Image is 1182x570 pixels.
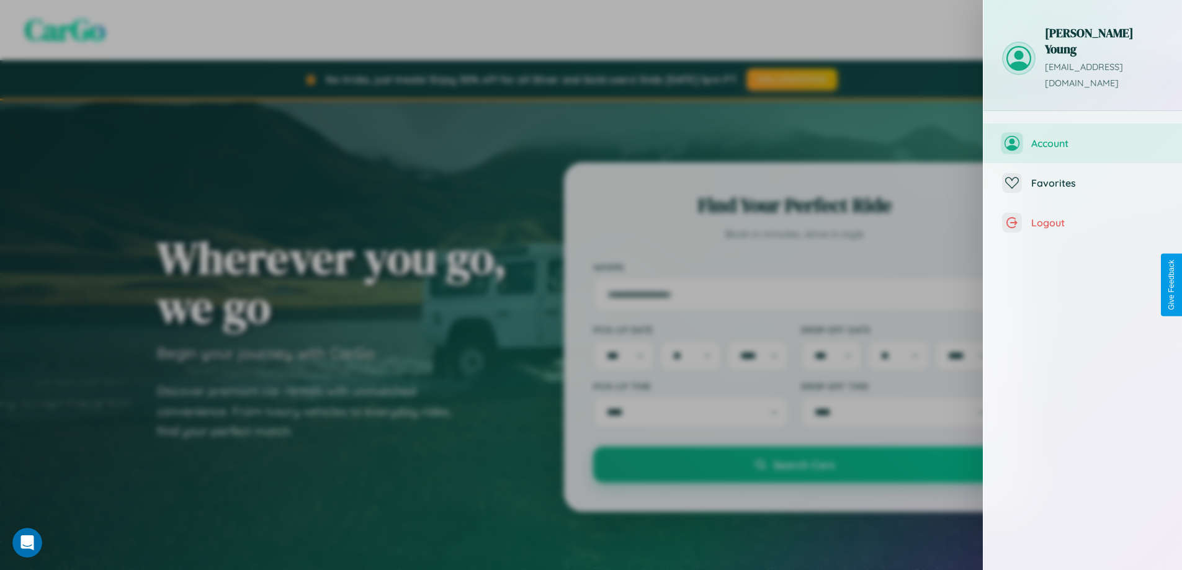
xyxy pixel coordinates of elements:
[983,123,1182,163] button: Account
[1031,177,1163,189] span: Favorites
[1045,60,1163,92] p: [EMAIL_ADDRESS][DOMAIN_NAME]
[983,203,1182,243] button: Logout
[12,528,42,558] iframe: Intercom live chat
[1031,216,1163,229] span: Logout
[1045,25,1163,57] h3: [PERSON_NAME] Young
[983,163,1182,203] button: Favorites
[1031,137,1163,149] span: Account
[1167,260,1176,310] div: Give Feedback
